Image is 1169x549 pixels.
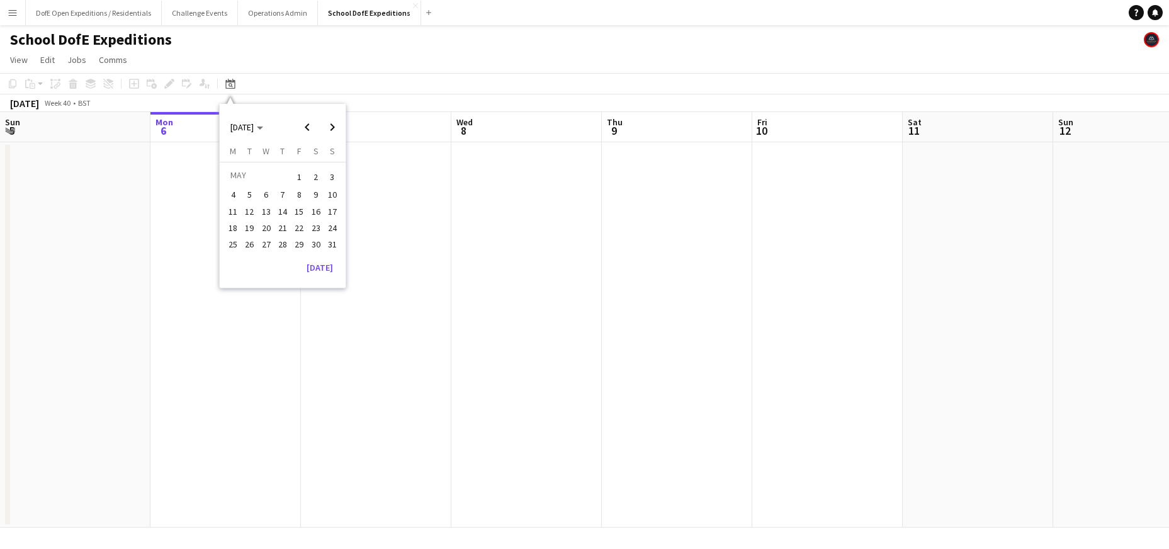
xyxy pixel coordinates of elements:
[155,116,173,128] span: Mon
[291,220,307,235] span: 22
[258,186,274,203] button: 06-05-2026
[258,236,274,252] button: 27-05-2026
[42,98,73,108] span: Week 40
[456,116,473,128] span: Wed
[325,220,340,235] span: 24
[225,204,240,219] span: 11
[275,204,290,219] span: 14
[35,52,60,68] a: Edit
[320,115,345,140] button: Next month
[324,236,341,252] button: 31-05-2026
[1144,32,1159,47] app-user-avatar: The Adventure Element
[318,1,421,25] button: School DofE Expeditions
[247,145,252,157] span: T
[295,115,320,140] button: Previous month
[258,203,274,220] button: 13-05-2026
[308,237,324,252] span: 30
[291,188,307,203] span: 8
[230,145,236,157] span: M
[225,186,241,203] button: 04-05-2026
[225,167,291,186] td: MAY
[62,52,91,68] a: Jobs
[225,236,241,252] button: 25-05-2026
[275,220,290,235] span: 21
[324,186,341,203] button: 10-05-2026
[275,237,290,252] span: 28
[5,116,20,128] span: Sun
[259,204,274,219] span: 13
[94,52,132,68] a: Comms
[274,220,291,236] button: 21-05-2026
[324,220,341,236] button: 24-05-2026
[242,204,257,219] span: 12
[605,123,623,138] span: 9
[259,188,274,203] span: 6
[225,237,240,252] span: 25
[307,203,324,220] button: 16-05-2026
[455,123,473,138] span: 8
[291,204,307,219] span: 15
[291,237,307,252] span: 29
[274,186,291,203] button: 07-05-2026
[225,203,241,220] button: 11-05-2026
[242,237,257,252] span: 26
[259,220,274,235] span: 20
[291,168,307,186] span: 1
[313,145,319,157] span: S
[154,123,173,138] span: 6
[324,167,341,186] button: 03-05-2026
[308,204,324,219] span: 16
[67,54,86,65] span: Jobs
[325,237,340,252] span: 31
[230,122,254,133] span: [DATE]
[274,236,291,252] button: 28-05-2026
[906,123,922,138] span: 11
[325,204,340,219] span: 17
[225,220,240,235] span: 18
[162,1,238,25] button: Challenge Events
[242,220,257,235] span: 19
[755,123,767,138] span: 10
[241,220,257,236] button: 19-05-2026
[291,203,307,220] button: 15-05-2026
[291,186,307,203] button: 08-05-2026
[280,145,285,157] span: T
[308,168,324,186] span: 2
[99,54,127,65] span: Comms
[5,52,33,68] a: View
[40,54,55,65] span: Edit
[291,236,307,252] button: 29-05-2026
[225,116,268,139] button: Choose month and year
[10,97,39,110] div: [DATE]
[275,188,290,203] span: 7
[307,167,324,186] button: 02-05-2026
[225,220,241,236] button: 18-05-2026
[78,98,91,108] div: BST
[26,1,162,25] button: DofE Open Expeditions / Residentials
[259,237,274,252] span: 27
[307,236,324,252] button: 30-05-2026
[258,220,274,236] button: 20-05-2026
[297,145,302,157] span: F
[307,220,324,236] button: 23-05-2026
[10,54,28,65] span: View
[291,220,307,236] button: 22-05-2026
[908,116,922,128] span: Sat
[308,220,324,235] span: 23
[302,258,338,278] button: [DATE]
[308,188,324,203] span: 9
[10,30,172,49] h1: School DofE Expeditions
[241,186,257,203] button: 05-05-2026
[607,116,623,128] span: Thu
[274,203,291,220] button: 14-05-2026
[238,1,318,25] button: Operations Admin
[757,116,767,128] span: Fri
[225,188,240,203] span: 4
[330,145,335,157] span: S
[241,203,257,220] button: 12-05-2026
[325,168,340,186] span: 3
[307,186,324,203] button: 09-05-2026
[263,145,269,157] span: W
[324,203,341,220] button: 17-05-2026
[241,236,257,252] button: 26-05-2026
